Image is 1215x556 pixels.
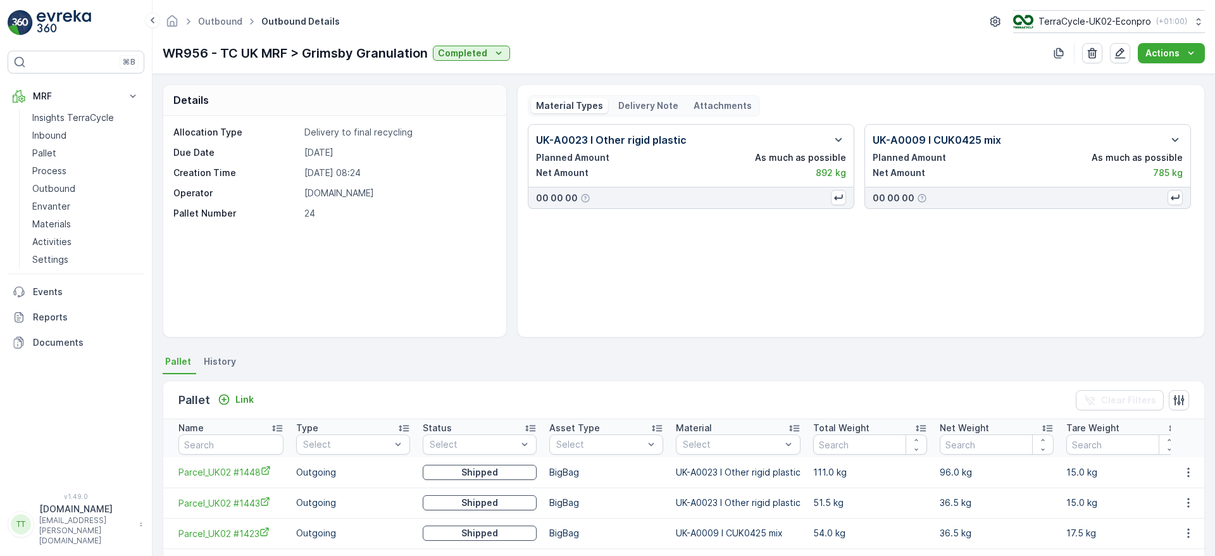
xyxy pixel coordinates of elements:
p: [EMAIL_ADDRESS][PERSON_NAME][DOMAIN_NAME] [39,515,133,546]
span: v 1.49.0 [8,493,144,500]
p: Select [683,438,781,451]
p: Clear Filters [1101,394,1156,407]
p: [DOMAIN_NAME] [304,187,493,199]
td: 15.0 kg [1060,488,1187,518]
td: UK-A0023 I Other rigid plastic [670,488,807,518]
a: Homepage [165,19,179,30]
p: As much as possible [1092,151,1183,164]
input: Search [178,434,283,455]
p: [DATE] [304,146,493,159]
p: Reports [33,311,139,324]
p: Net Weight [940,422,989,434]
p: Planned Amount [873,151,946,164]
p: Material Types [536,99,603,112]
a: Parcel_UK02 #1443 [178,496,283,510]
a: Parcel_UK02 #1448 [178,465,283,479]
p: Asset Type [549,422,600,434]
td: BigBag [543,488,670,518]
a: Inbound [27,127,144,144]
p: 24 [304,207,493,220]
p: Delivery Note [618,99,678,112]
p: As much as possible [755,151,846,164]
p: Total Weight [813,422,869,434]
a: Insights TerraCycle [27,109,144,127]
p: Shipped [461,466,498,479]
td: 36.5 kg [933,518,1060,548]
p: Tare Weight [1066,422,1119,434]
p: Link [235,393,254,406]
a: Pallet [27,144,144,162]
td: BigBag [543,457,670,488]
p: Select [303,438,390,451]
p: Completed [438,47,487,60]
button: Clear Filters [1076,390,1164,410]
td: 15.0 kg [1060,457,1187,488]
p: Pallet [178,391,210,409]
p: Shipped [461,527,498,540]
p: Status [423,422,452,434]
td: BigBag [543,518,670,548]
p: Envanter [32,200,70,213]
button: Link [213,392,259,407]
td: Outgoing [290,457,416,488]
div: Help Tooltip Icon [580,193,590,203]
p: Creation Time [173,167,299,179]
p: UK-A0009 I CUK0425 mix [873,132,1001,148]
a: Reports [8,305,144,330]
p: Material [676,422,712,434]
p: Activities [32,236,72,248]
a: Process [27,162,144,180]
p: 00 00 00 [536,192,578,205]
button: MRF [8,84,144,109]
p: Name [178,422,204,434]
input: Search [813,434,927,455]
a: Outbound [198,16,242,27]
p: Delivery to final recycling [304,126,493,139]
p: UK-A0023 I Other rigid plastic [536,132,687,148]
a: Settings [27,251,144,269]
div: TT [11,514,31,534]
p: ⌘B [123,57,135,67]
a: Events [8,279,144,305]
div: Help Tooltip Icon [917,193,927,203]
p: Documents [33,336,139,349]
p: Select [556,438,644,451]
td: UK-A0009 I CUK0425 mix [670,518,807,548]
p: Planned Amount [536,151,609,164]
button: Shipped [423,465,537,480]
span: Outbound Details [259,15,342,28]
a: Parcel_UK02 #1423 [178,527,283,540]
img: logo [8,10,33,35]
p: Process [32,165,66,177]
td: Outgoing [290,518,416,548]
p: Allocation Type [173,126,299,139]
a: Activities [27,233,144,251]
button: Completed [433,46,510,61]
p: 00 00 00 [873,192,914,205]
p: Details [173,92,209,108]
p: Outbound [32,182,75,195]
button: Shipped [423,495,537,510]
button: Shipped [423,526,537,541]
p: MRF [33,90,119,103]
td: 111.0 kg [807,457,933,488]
p: Due Date [173,146,299,159]
p: TerraCycle-UK02-Econpro [1038,15,1151,28]
td: 17.5 kg [1060,518,1187,548]
p: Net Amount [873,167,925,179]
a: Envanter [27,198,144,215]
p: ( +01:00 ) [1156,16,1187,27]
img: logo_light-DOdMpM7g.png [37,10,91,35]
p: Actions [1145,47,1180,60]
p: Inbound [32,129,66,142]
p: WR956 - TC UK MRF > Grimsby Granulation [163,44,428,63]
p: [DATE] 08:24 [304,167,493,179]
p: Shipped [461,496,498,509]
p: Events [33,286,139,298]
td: UK-A0023 I Other rigid plastic [670,457,807,488]
td: 96.0 kg [933,457,1060,488]
p: Pallet [32,147,56,160]
td: 54.0 kg [807,518,933,548]
p: [DOMAIN_NAME] [39,503,133,515]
